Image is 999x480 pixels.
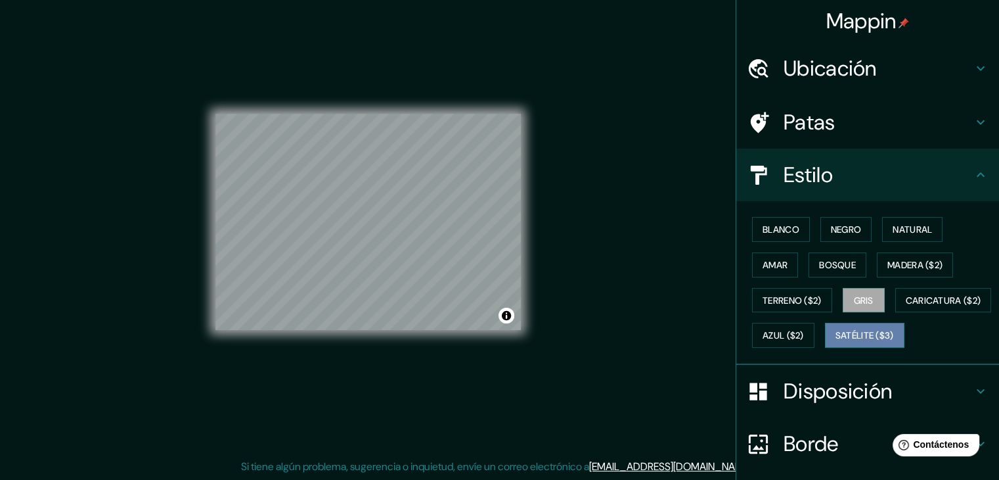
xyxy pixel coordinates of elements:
font: Caricatura ($2) [906,295,981,306]
font: Si tiene algún problema, sugerencia o inquietud, envíe un correo electrónico a [241,460,589,473]
font: Gris [854,295,874,306]
font: Natural [893,224,932,235]
button: Satélite ($3) [825,323,904,348]
div: Ubicación [736,42,999,95]
button: Blanco [752,217,810,242]
iframe: Lanzador de widgets de ayuda [882,429,985,466]
div: Patas [736,96,999,149]
button: Bosque [809,252,866,277]
font: Negro [831,224,862,235]
div: Estilo [736,149,999,201]
button: Azul ($2) [752,323,814,348]
button: Madera ($2) [877,252,953,277]
button: Activar o desactivar atribución [499,308,514,324]
font: Disposición [784,377,892,405]
div: Disposición [736,365,999,418]
font: Madera ($2) [887,259,943,271]
font: Azul ($2) [763,330,804,342]
font: Borde [784,430,839,458]
font: Estilo [784,161,833,189]
a: [EMAIL_ADDRESS][DOMAIN_NAME] [589,460,751,473]
font: Patas [784,108,835,136]
button: Gris [843,288,885,313]
font: Ubicación [784,55,877,82]
font: Blanco [763,224,799,235]
font: Amar [763,259,788,271]
button: Terreno ($2) [752,288,832,313]
font: Terreno ($2) [763,295,822,306]
div: Borde [736,418,999,470]
button: Caricatura ($2) [895,288,992,313]
button: Negro [820,217,872,242]
canvas: Mapa [215,114,521,330]
font: Satélite ($3) [835,330,894,342]
button: Natural [882,217,943,242]
button: Amar [752,252,798,277]
font: Bosque [819,259,856,271]
img: pin-icon.png [899,18,909,28]
font: Mappin [826,7,897,35]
